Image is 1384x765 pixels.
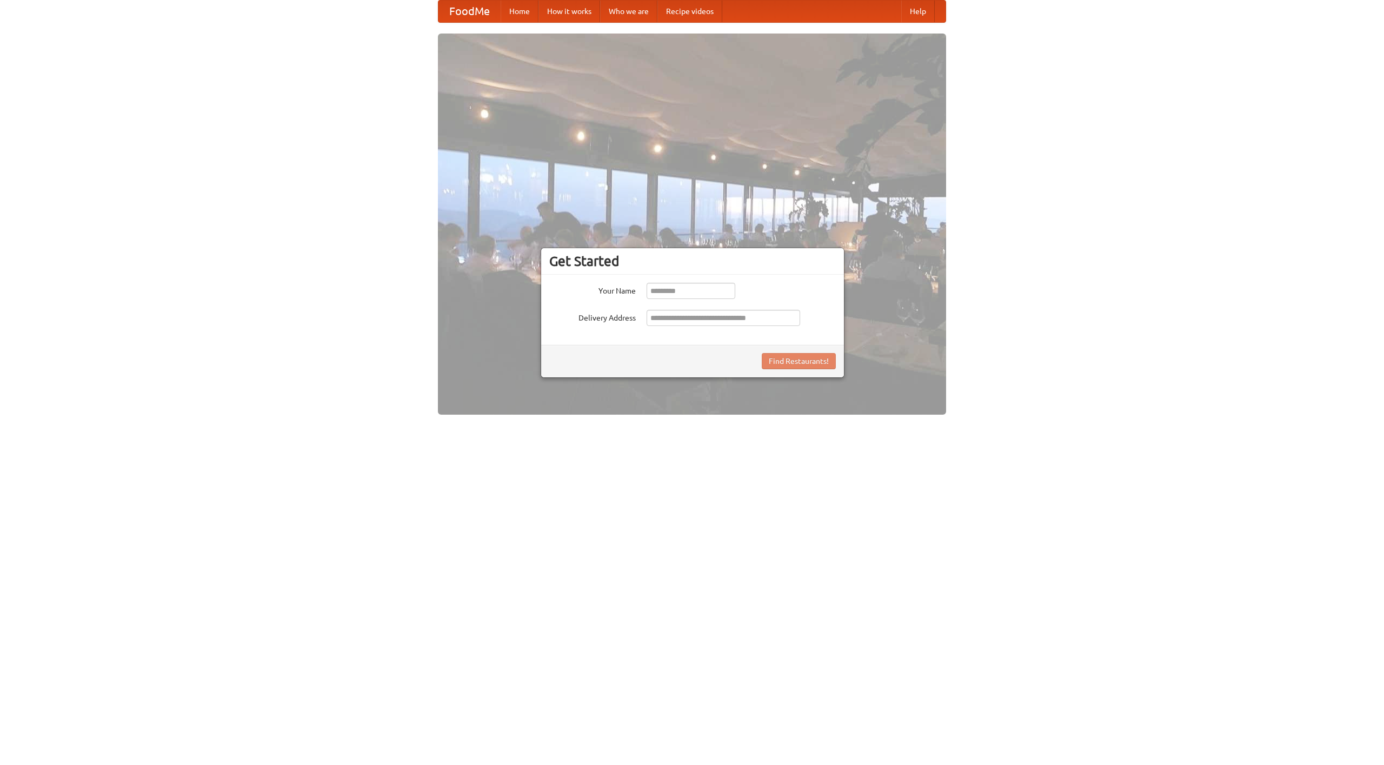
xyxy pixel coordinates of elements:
a: Home [501,1,538,22]
a: How it works [538,1,600,22]
a: Who we are [600,1,657,22]
a: Recipe videos [657,1,722,22]
label: Delivery Address [549,310,636,323]
button: Find Restaurants! [762,353,836,369]
a: FoodMe [438,1,501,22]
a: Help [901,1,935,22]
label: Your Name [549,283,636,296]
h3: Get Started [549,253,836,269]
